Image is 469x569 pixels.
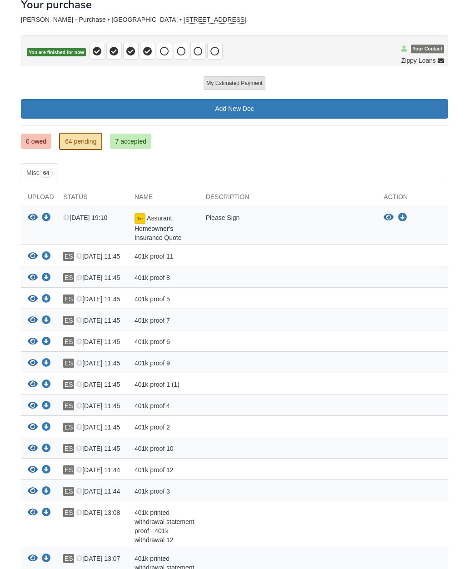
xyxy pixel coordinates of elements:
[28,465,38,475] button: View 401k proof 12
[199,192,377,206] div: Description
[135,359,170,367] span: 401k proof 9
[63,273,74,282] span: ES
[63,294,74,304] span: ES
[199,213,377,242] div: Please Sign
[42,317,51,324] a: Download 401k proof 7
[42,445,51,453] a: Download 401k proof 10
[401,56,436,65] span: Zippy Loans
[110,134,151,149] a: 7 accepted
[135,274,170,281] span: 401k proof 8
[63,380,74,389] span: ES
[63,214,107,221] span: [DATE] 19:10
[135,338,170,345] span: 401k proof 6
[76,509,120,516] span: [DATE] 13:08
[42,360,51,367] a: Download 401k proof 9
[135,381,180,388] span: 401k proof 1 (1)
[42,215,51,222] a: Download Assurant Homeowner's Insurance Quote
[135,253,174,260] span: 401k proof 11
[76,402,120,409] span: [DATE] 11:45
[42,488,51,495] a: Download 401k proof 3
[42,296,51,303] a: Download 401k proof 5
[76,555,120,562] span: [DATE] 13:07
[42,555,51,563] a: Download 401k printed withdrawal statement proof - 401k withdrawal 11
[135,424,170,431] span: 401k proof 2
[76,445,120,452] span: [DATE] 11:45
[56,192,128,206] div: Status
[28,508,38,518] button: View 401k printed withdrawal statement proof - 401k withdrawal 12
[28,444,38,454] button: View 401k proof 10
[28,554,38,564] button: View 401k printed withdrawal statement proof - 401k withdrawal 11
[28,423,38,432] button: View 401k proof 2
[76,488,120,495] span: [DATE] 11:44
[21,134,51,149] a: 0 owed
[28,252,38,261] button: View 401k proof 11
[76,253,120,260] span: [DATE] 11:45
[21,163,58,183] a: Misc
[28,294,38,304] button: View 401k proof 5
[63,316,74,325] span: ES
[28,487,38,496] button: View 401k proof 3
[42,381,51,389] a: Download 401k proof 1 (1)
[63,401,74,410] span: ES
[76,359,120,367] span: [DATE] 11:45
[377,192,448,206] div: Action
[28,401,38,411] button: View 401k proof 4
[28,316,38,325] button: View 401k proof 7
[63,444,74,453] span: ES
[21,16,448,24] div: [PERSON_NAME] - Purchase • [GEOGRAPHIC_DATA] •
[135,213,145,224] img: Document fully signed
[28,337,38,347] button: View 401k proof 6
[63,554,74,563] span: ES
[21,99,448,119] a: Add New Doc
[63,337,74,346] span: ES
[76,317,120,324] span: [DATE] 11:45
[76,466,120,474] span: [DATE] 11:44
[63,508,74,517] span: ES
[42,275,51,282] a: Download 401k proof 8
[28,273,38,283] button: View 401k proof 8
[204,76,265,90] button: My Estimated Payment
[59,133,102,150] a: 64 pending
[42,424,51,431] a: Download 401k proof 2
[76,274,120,281] span: [DATE] 11:45
[63,423,74,432] span: ES
[384,213,394,222] button: View Assurant Homeowner's Insurance Quote
[76,338,120,345] span: [DATE] 11:45
[76,424,120,431] span: [DATE] 11:45
[63,487,74,496] span: ES
[42,509,51,517] a: Download 401k printed withdrawal statement proof - 401k withdrawal 12
[135,402,170,409] span: 401k proof 4
[76,381,120,388] span: [DATE] 11:45
[63,252,74,261] span: ES
[63,359,74,368] span: ES
[63,465,74,474] span: ES
[135,445,174,452] span: 401k proof 10
[135,295,170,303] span: 401k proof 5
[40,169,53,178] span: 64
[42,403,51,410] a: Download 401k proof 4
[42,253,51,260] a: Download 401k proof 11
[135,488,170,495] span: 401k proof 3
[411,45,444,54] span: Your Contact
[135,317,170,324] span: 401k proof 7
[21,192,56,206] div: Upload
[28,380,38,389] button: View 401k proof 1 (1)
[42,339,51,346] a: Download 401k proof 6
[28,213,38,223] button: View Assurant Homeowner's Insurance Quote
[135,466,174,474] span: 401k proof 12
[135,509,195,544] span: 401k printed withdrawal statement proof - 401k withdrawal 12
[128,192,199,206] div: Name
[27,48,86,57] span: You are finished for now
[42,467,51,474] a: Download 401k proof 12
[398,214,407,221] a: Download Assurant Homeowner's Insurance Quote
[28,359,38,368] button: View 401k proof 9
[76,295,120,303] span: [DATE] 11:45
[135,215,182,241] span: Assurant Homeowner's Insurance Quote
